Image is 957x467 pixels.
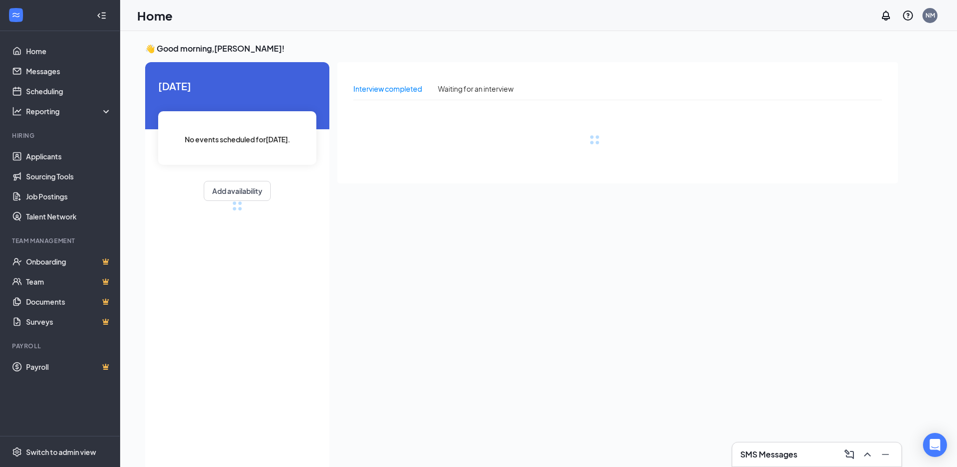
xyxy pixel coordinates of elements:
a: DocumentsCrown [26,292,112,312]
h1: Home [137,7,173,24]
button: Minimize [877,446,893,462]
a: Talent Network [26,206,112,226]
div: NM [925,11,935,20]
div: Hiring [12,131,110,140]
a: Applicants [26,146,112,166]
svg: Analysis [12,106,22,116]
a: Sourcing Tools [26,166,112,186]
div: Open Intercom Messenger [923,433,947,457]
svg: ChevronUp [861,448,873,460]
a: Messages [26,61,112,81]
h3: 👋 Good morning, [PERSON_NAME] ! [145,43,898,54]
a: Job Postings [26,186,112,206]
div: Payroll [12,342,110,350]
svg: ComposeMessage [843,448,855,460]
button: Add availability [204,181,271,201]
span: No events scheduled for [DATE] . [185,134,290,145]
svg: Notifications [880,10,892,22]
svg: Minimize [879,448,891,460]
a: SurveysCrown [26,312,112,332]
a: PayrollCrown [26,357,112,377]
div: Team Management [12,237,110,245]
svg: Collapse [97,11,107,21]
div: Interview completed [353,83,422,94]
svg: Settings [12,447,22,457]
div: Waiting for an interview [438,83,514,94]
div: loading meetings... [232,201,242,211]
button: ChevronUp [859,446,875,462]
a: TeamCrown [26,272,112,292]
svg: QuestionInfo [902,10,914,22]
h3: SMS Messages [740,449,797,460]
a: Scheduling [26,81,112,101]
div: Reporting [26,106,112,116]
a: OnboardingCrown [26,252,112,272]
a: Home [26,41,112,61]
svg: WorkstreamLogo [11,10,21,20]
button: ComposeMessage [841,446,857,462]
span: [DATE] [158,78,316,94]
div: Switch to admin view [26,447,96,457]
